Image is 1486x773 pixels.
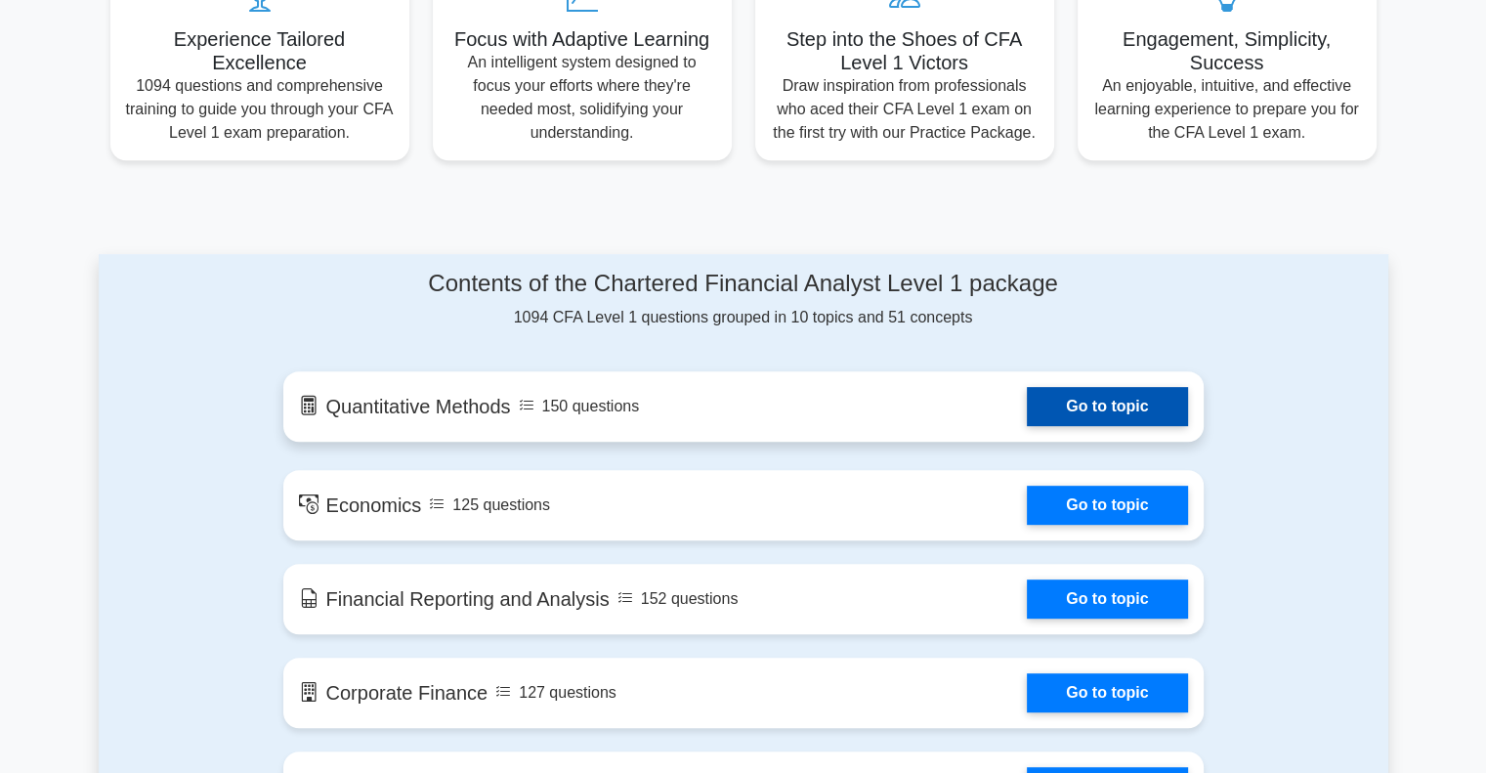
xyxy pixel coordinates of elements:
[283,270,1204,298] h4: Contents of the Chartered Financial Analyst Level 1 package
[283,270,1204,329] div: 1094 CFA Level 1 questions grouped in 10 topics and 51 concepts
[1027,673,1187,712] a: Go to topic
[448,51,716,145] p: An intelligent system designed to focus your efforts where they're needed most, solidifying your ...
[771,74,1039,145] p: Draw inspiration from professionals who aced their CFA Level 1 exam on the first try with our Pra...
[1027,387,1187,426] a: Go to topic
[126,74,394,145] p: 1094 questions and comprehensive training to guide you through your CFA Level 1 exam preparation.
[1027,580,1187,619] a: Go to topic
[1093,27,1361,74] h5: Engagement, Simplicity, Success
[1027,486,1187,525] a: Go to topic
[126,27,394,74] h5: Experience Tailored Excellence
[1093,74,1361,145] p: An enjoyable, intuitive, and effective learning experience to prepare you for the CFA Level 1 exam.
[448,27,716,51] h5: Focus with Adaptive Learning
[771,27,1039,74] h5: Step into the Shoes of CFA Level 1 Victors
